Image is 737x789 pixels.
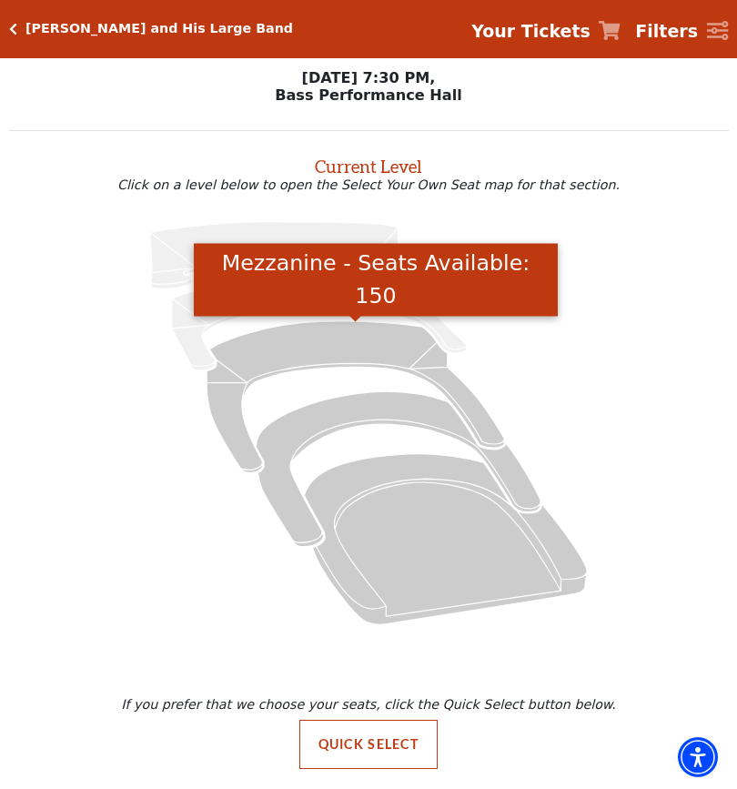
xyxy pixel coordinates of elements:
[635,21,698,41] strong: Filters
[13,697,724,712] p: If you prefer that we choose your seats, click the Quick Select button below.
[9,177,729,192] p: Click on a level below to open the Select Your Own Seat map for that section.
[9,148,729,177] h2: Current Level
[172,277,467,370] path: Lower Gallery - Seats Available: 0
[471,18,621,45] a: Your Tickets
[304,453,587,623] path: Orchestra / Parterre Circle - Seats Available: 35
[9,23,17,35] a: Click here to go back to filters
[9,69,729,104] p: [DATE] 7:30 PM, Bass Performance Hall
[25,21,293,36] h5: [PERSON_NAME] and His Large Band
[194,243,558,317] div: Mezzanine - Seats Available: 150
[635,18,728,45] a: Filters
[678,737,718,777] div: Accessibility Menu
[471,21,591,41] strong: Your Tickets
[299,720,439,769] button: Quick Select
